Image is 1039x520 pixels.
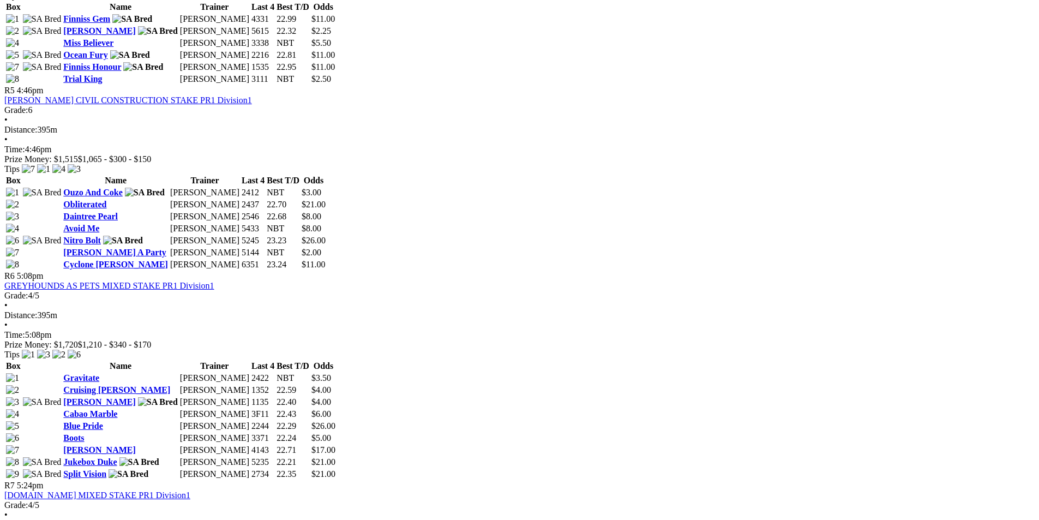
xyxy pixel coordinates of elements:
[6,445,19,455] img: 7
[302,260,325,269] span: $11.00
[241,187,265,198] td: 2412
[311,62,335,71] span: $11.00
[311,445,335,455] span: $17.00
[63,397,135,407] a: [PERSON_NAME]
[4,500,28,510] span: Grade:
[241,259,265,270] td: 6351
[6,2,21,11] span: Box
[4,271,15,280] span: R6
[4,330,1035,340] div: 5:08pm
[4,125,1035,135] div: 395m
[63,224,99,233] a: Avoid Me
[251,361,275,372] th: Last 4
[4,491,190,500] a: [DOMAIN_NAME] MIXED STAKE PR1 Division1
[179,74,250,85] td: [PERSON_NAME]
[22,350,35,360] img: 1
[241,235,265,246] td: 5245
[37,350,50,360] img: 3
[23,62,62,72] img: SA Bred
[6,212,19,222] img: 3
[251,26,275,37] td: 5615
[311,409,331,419] span: $6.00
[302,236,326,245] span: $26.00
[22,164,35,174] img: 7
[6,38,19,48] img: 4
[266,199,300,210] td: 22.70
[6,385,19,395] img: 2
[4,154,1035,164] div: Prize Money: $1,515
[251,38,275,49] td: 3338
[251,385,275,396] td: 1352
[276,397,310,408] td: 22.40
[179,397,250,408] td: [PERSON_NAME]
[4,105,28,115] span: Grade:
[23,14,62,24] img: SA Bred
[63,469,106,479] a: Split Vision
[276,361,310,372] th: Best T/D
[179,445,250,456] td: [PERSON_NAME]
[63,175,169,186] th: Name
[6,188,19,198] img: 1
[302,212,321,221] span: $8.00
[63,212,118,221] a: Daintree Pearl
[63,38,113,47] a: Miss Believer
[52,350,65,360] img: 2
[276,74,310,85] td: NBT
[4,320,8,330] span: •
[17,271,44,280] span: 5:08pm
[6,236,19,246] img: 6
[179,385,250,396] td: [PERSON_NAME]
[266,235,300,246] td: 23.23
[311,26,331,35] span: $2.25
[23,236,62,246] img: SA Bred
[125,188,165,198] img: SA Bred
[251,74,275,85] td: 3111
[4,291,1035,301] div: 4/5
[6,176,21,185] span: Box
[4,310,1035,320] div: 395m
[276,457,310,468] td: 22.21
[6,14,19,24] img: 1
[276,445,310,456] td: 22.71
[78,340,152,349] span: $1,210 - $340 - $170
[6,373,19,383] img: 1
[179,373,250,384] td: [PERSON_NAME]
[276,14,310,25] td: 22.99
[63,385,170,395] a: Cruising [PERSON_NAME]
[6,433,19,443] img: 6
[179,361,250,372] th: Trainer
[179,457,250,468] td: [PERSON_NAME]
[63,421,103,431] a: Blue Pride
[276,38,310,49] td: NBT
[63,50,107,59] a: Ocean Fury
[251,2,275,13] th: Last 4
[241,247,265,258] td: 5144
[6,421,19,431] img: 5
[241,175,265,186] th: Last 4
[311,2,335,13] th: Odds
[63,2,178,13] th: Name
[266,259,300,270] td: 23.24
[4,310,37,320] span: Distance:
[110,50,150,60] img: SA Bred
[6,200,19,210] img: 2
[63,188,122,197] a: Ouzo And Coke
[179,14,250,25] td: [PERSON_NAME]
[302,224,321,233] span: $8.00
[63,14,110,23] a: Finniss Gem
[4,145,1035,154] div: 4:46pm
[4,86,15,95] span: R5
[251,445,275,456] td: 4143
[63,433,84,443] a: Boots
[4,115,8,124] span: •
[68,350,81,360] img: 6
[241,211,265,222] td: 2546
[4,135,8,144] span: •
[311,421,335,431] span: $26.00
[63,26,135,35] a: [PERSON_NAME]
[179,62,250,73] td: [PERSON_NAME]
[4,340,1035,350] div: Prize Money: $1,720
[63,373,99,382] a: Gravitate
[4,330,25,339] span: Time:
[119,457,159,467] img: SA Bred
